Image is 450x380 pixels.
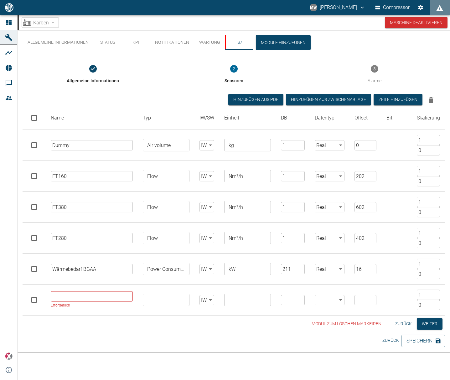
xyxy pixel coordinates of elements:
[309,2,366,13] button: markus.wilshusen@arcanum-energy.de
[199,295,214,305] div: IW
[225,35,253,50] button: S7
[5,352,13,360] img: Xplore Logo
[233,66,235,71] text: 2
[51,302,128,309] p: Erforderlich
[425,94,437,106] button: Auswahl löschen
[315,264,344,274] div: Real
[219,106,276,130] th: Einheit
[381,106,412,130] th: Bit
[138,106,194,130] th: Typ
[417,269,440,279] input: Offset
[417,300,440,310] input: Offset
[310,4,317,11] div: MW
[310,106,349,130] th: Datentyp
[199,140,214,150] div: IW
[309,318,384,330] button: Modul zum löschen markeiren
[315,202,344,212] div: Real
[194,35,225,50] button: Wartung
[380,335,401,346] button: Zurück
[417,145,440,155] input: Offset
[199,171,214,181] div: IW
[122,35,150,50] button: KPI
[228,94,283,105] button: Hinzufügen aus PDF
[374,94,422,105] button: Zeile hinzufügen
[315,140,344,150] div: Real
[46,106,138,130] th: Name
[412,106,445,130] th: Skalierung
[23,35,94,50] button: Allgemeine Informationen
[94,35,122,50] button: Status
[225,78,243,84] span: Sensoren
[417,228,440,238] input: Faktor
[161,58,307,91] button: Sensoren
[199,233,214,243] div: IW
[349,106,381,130] th: Offset
[150,35,194,50] button: Notifikationen
[417,176,440,186] input: Offset
[315,171,344,181] div: Real
[51,291,133,309] div: Erforderlich
[23,19,49,26] a: Karben
[199,202,214,212] div: IW
[33,19,49,26] span: Karben
[417,259,440,269] input: Faktor
[199,264,214,274] div: IW
[276,106,310,130] th: DB
[417,197,440,207] input: Faktor
[393,318,414,330] button: Zurück
[4,3,14,12] img: logo
[315,233,344,243] div: Real
[374,2,411,13] button: Compressor
[417,290,440,300] input: Faktor
[415,2,426,13] button: Einstellungen
[417,166,440,176] input: Faktor
[417,318,442,330] button: Weiter
[385,17,447,28] button: Maschine deaktivieren
[256,35,311,50] button: Module hinzufügen
[417,238,440,248] input: Offset
[417,207,440,217] input: Offset
[20,58,166,91] button: Allgemeine Informationen
[194,106,219,130] th: IW/SW
[401,335,445,347] button: Speichern
[286,94,371,105] button: Hinzufügen Aus Zwischenablage
[67,78,119,84] span: Allgemeine Informationen
[417,135,440,145] input: Faktor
